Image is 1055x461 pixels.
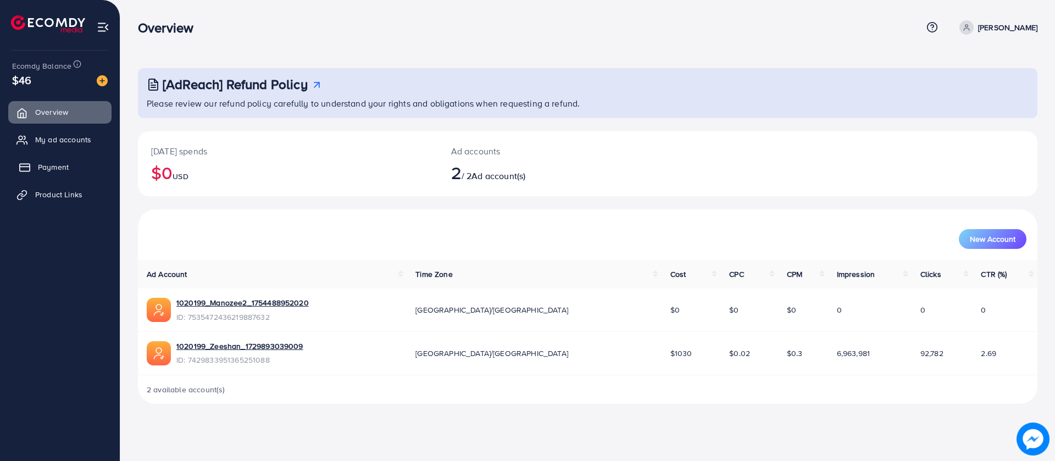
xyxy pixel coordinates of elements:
span: $1030 [670,348,692,359]
span: Ad account(s) [471,170,525,182]
p: Please review our refund policy carefully to understand your rights and obligations when requesti... [147,97,1031,110]
span: Ad Account [147,269,187,280]
img: image [1017,423,1050,456]
span: Time Zone [415,269,452,280]
span: 2 available account(s) [147,384,225,395]
span: Payment [38,162,69,173]
span: ID: 7535472436219887632 [176,312,309,323]
span: Impression [837,269,875,280]
span: Cost [670,269,686,280]
span: My ad accounts [35,134,91,145]
a: Overview [8,101,112,123]
a: [PERSON_NAME] [955,20,1037,35]
span: 2.69 [981,348,996,359]
span: USD [173,171,188,182]
span: 6,963,981 [837,348,870,359]
img: ic-ads-acc.e4c84228.svg [147,298,171,322]
span: 0 [981,304,986,315]
span: ID: 7429833951365251088 [176,354,303,365]
span: $0 [729,304,738,315]
img: ic-ads-acc.e4c84228.svg [147,341,171,365]
span: Product Links [35,189,82,200]
a: Payment [8,156,112,178]
a: 1020199_Zeeshan_1729893039009 [176,341,303,352]
span: Ecomdy Balance [12,60,71,71]
h2: $0 [151,162,425,183]
img: menu [97,21,109,34]
img: logo [11,15,85,32]
span: 0 [920,304,925,315]
a: My ad accounts [8,129,112,151]
span: $0.02 [729,348,750,359]
span: CPC [729,269,743,280]
p: Ad accounts [451,145,649,158]
span: New Account [970,235,1015,243]
span: $0.3 [787,348,803,359]
span: 0 [837,304,842,315]
h3: [AdReach] Refund Policy [163,76,308,92]
span: $46 [12,72,31,88]
p: [PERSON_NAME] [978,21,1037,34]
p: [DATE] spends [151,145,425,158]
h3: Overview [138,20,202,36]
span: $0 [670,304,680,315]
a: Product Links [8,184,112,205]
span: CTR (%) [981,269,1007,280]
span: $0 [787,304,796,315]
button: New Account [959,229,1026,249]
span: 92,782 [920,348,943,359]
span: Clicks [920,269,941,280]
span: [GEOGRAPHIC_DATA]/[GEOGRAPHIC_DATA] [415,304,568,315]
img: image [97,75,108,86]
span: 2 [451,160,462,185]
span: [GEOGRAPHIC_DATA]/[GEOGRAPHIC_DATA] [415,348,568,359]
h2: / 2 [451,162,649,183]
a: 1020199_Manozee2_1754488952020 [176,297,309,308]
span: CPM [787,269,802,280]
span: Overview [35,107,68,118]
